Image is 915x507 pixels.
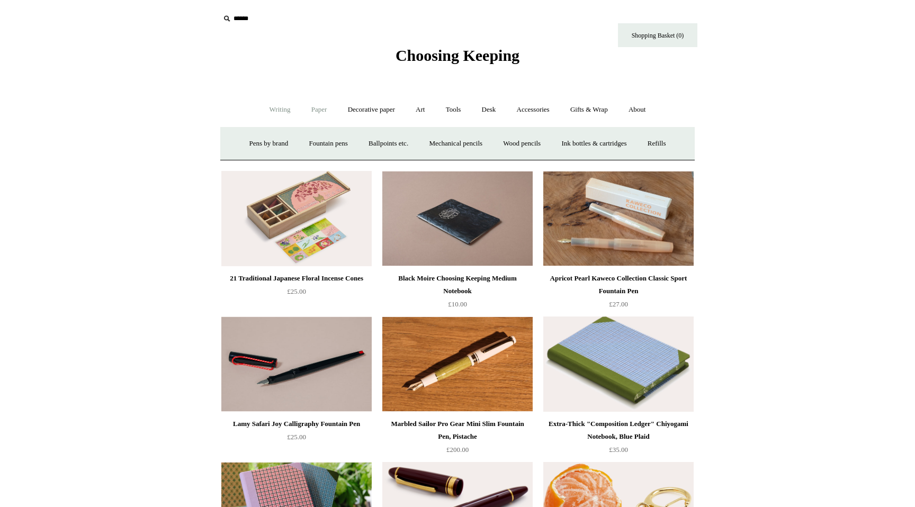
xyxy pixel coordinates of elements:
[224,272,369,285] div: 21 Traditional Japanese Floral Incense Cones
[543,316,694,412] img: Extra-Thick "Composition Ledger" Chiyogami Notebook, Blue Plaid
[448,300,467,308] span: £10.00
[385,272,530,297] div: Black Moire Choosing Keeping Medium Notebook
[359,130,418,158] a: Ballpoints etc.
[396,55,519,62] a: Choosing Keeping
[494,130,550,158] a: Wood pencils
[382,316,533,412] a: Marbled Sailor Pro Gear Mini Slim Fountain Pen, Pistache Marbled Sailor Pro Gear Mini Slim Founta...
[396,47,519,64] span: Choosing Keeping
[543,272,694,315] a: Apricot Pearl Kaweco Collection Classic Sport Fountain Pen £27.00
[382,171,533,266] a: Black Moire Choosing Keeping Medium Notebook Black Moire Choosing Keeping Medium Notebook
[638,130,676,158] a: Refills
[472,96,506,124] a: Desk
[382,272,533,315] a: Black Moire Choosing Keeping Medium Notebook £10.00
[287,433,306,441] span: £25.00
[406,96,434,124] a: Art
[543,418,694,461] a: Extra-Thick "Composition Ledger" Chiyogami Notebook, Blue Plaid £35.00
[224,418,369,430] div: Lamy Safari Joy Calligraphy Fountain Pen
[609,446,628,454] span: £35.00
[619,96,656,124] a: About
[609,300,628,308] span: £27.00
[546,418,691,443] div: Extra-Thick "Composition Ledger" Chiyogami Notebook, Blue Plaid
[546,272,691,297] div: Apricot Pearl Kaweco Collection Classic Sport Fountain Pen
[552,130,636,158] a: Ink bottles & cartridges
[299,130,357,158] a: Fountain pens
[338,96,405,124] a: Decorative paper
[260,96,300,124] a: Writing
[436,96,471,124] a: Tools
[419,130,492,158] a: Mechanical pencils
[221,272,372,315] a: 21 Traditional Japanese Floral Incense Cones £25.00
[221,316,372,412] a: Lamy Safari Joy Calligraphy Fountain Pen Lamy Safari Joy Calligraphy Fountain Pen
[446,446,469,454] span: £200.00
[302,96,337,124] a: Paper
[382,171,533,266] img: Black Moire Choosing Keeping Medium Notebook
[543,171,694,266] a: Apricot Pearl Kaweco Collection Classic Sport Fountain Pen Apricot Pearl Kaweco Collection Classi...
[543,316,694,412] a: Extra-Thick "Composition Ledger" Chiyogami Notebook, Blue Plaid Extra-Thick "Composition Ledger" ...
[382,418,533,461] a: Marbled Sailor Pro Gear Mini Slim Fountain Pen, Pistache £200.00
[543,171,694,266] img: Apricot Pearl Kaweco Collection Classic Sport Fountain Pen
[382,316,533,412] img: Marbled Sailor Pro Gear Mini Slim Fountain Pen, Pistache
[221,171,372,266] a: 21 Traditional Japanese Floral Incense Cones 21 Traditional Japanese Floral Incense Cones
[507,96,559,124] a: Accessories
[221,171,372,266] img: 21 Traditional Japanese Floral Incense Cones
[385,418,530,443] div: Marbled Sailor Pro Gear Mini Slim Fountain Pen, Pistache
[561,96,617,124] a: Gifts & Wrap
[240,130,298,158] a: Pens by brand
[618,23,697,47] a: Shopping Basket (0)
[287,287,306,295] span: £25.00
[221,418,372,461] a: Lamy Safari Joy Calligraphy Fountain Pen £25.00
[221,316,372,412] img: Lamy Safari Joy Calligraphy Fountain Pen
